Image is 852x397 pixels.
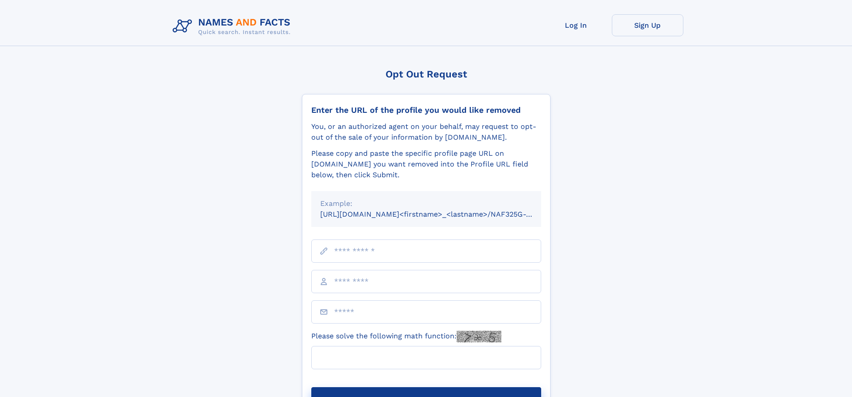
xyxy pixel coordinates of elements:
[320,210,558,218] small: [URL][DOMAIN_NAME]<firstname>_<lastname>/NAF325G-xxxxxxxx
[320,198,532,209] div: Example:
[311,331,501,342] label: Please solve the following math function:
[302,68,551,80] div: Opt Out Request
[311,148,541,180] div: Please copy and paste the specific profile page URL on [DOMAIN_NAME] you want removed into the Pr...
[169,14,298,38] img: Logo Names and Facts
[612,14,683,36] a: Sign Up
[311,105,541,115] div: Enter the URL of the profile you would like removed
[311,121,541,143] div: You, or an authorized agent on your behalf, may request to opt-out of the sale of your informatio...
[540,14,612,36] a: Log In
